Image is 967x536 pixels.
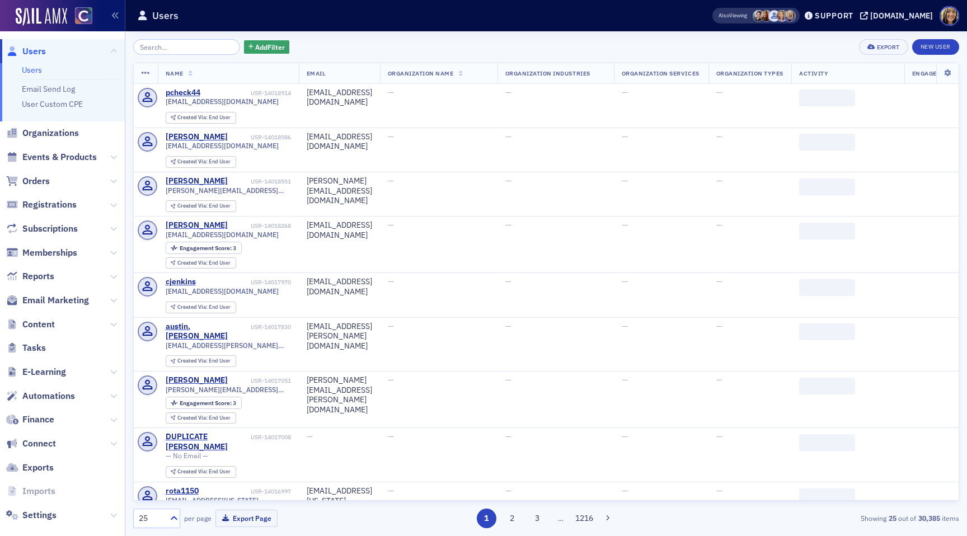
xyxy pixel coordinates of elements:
span: [EMAIL_ADDRESS][DOMAIN_NAME] [166,142,279,150]
span: Created Via : [177,114,209,121]
label: per page [184,513,212,523]
span: — [622,131,628,142]
span: Automations [22,390,75,402]
div: USR-14017008 [251,434,291,441]
img: SailAMX [16,8,67,26]
span: ‌ [799,378,855,394]
span: Imports [22,485,55,497]
div: [PERSON_NAME][EMAIL_ADDRESS][DOMAIN_NAME] [307,176,372,206]
span: Content [22,318,55,331]
div: Export [877,44,900,50]
div: USR-14017051 [229,377,291,384]
span: Reports [22,270,54,283]
span: Sheila Duggan [761,10,772,22]
span: — [388,375,394,385]
span: … [553,513,569,523]
span: — [505,176,511,186]
div: USR-14017830 [251,323,291,331]
span: — [622,176,628,186]
a: austin.[PERSON_NAME] [166,322,249,341]
a: DUPLICATE [PERSON_NAME] [166,432,249,452]
span: Email Marketing [22,294,89,307]
div: End User [177,203,231,209]
div: USR-14018551 [229,178,291,185]
div: [EMAIL_ADDRESS][DOMAIN_NAME] [307,132,372,152]
a: [PERSON_NAME] [166,132,228,142]
a: Users [6,45,46,58]
div: End User [177,159,231,165]
span: — [716,486,722,496]
a: [PERSON_NAME] [166,176,228,186]
span: ‌ [799,434,855,451]
span: — [716,87,722,97]
span: Activity [799,69,828,77]
span: Exports [22,462,54,474]
div: Created Via: End User [166,257,236,269]
div: Created Via: End User [166,302,236,313]
div: USR-14016997 [200,488,291,495]
span: [EMAIL_ADDRESS][DOMAIN_NAME] [166,287,279,295]
a: cjenkins [166,277,196,287]
a: Finance [6,413,54,426]
div: 25 [139,513,163,524]
h1: Users [152,9,179,22]
button: 3 [528,509,547,528]
div: [EMAIL_ADDRESS][PERSON_NAME][DOMAIN_NAME] [307,322,372,351]
div: End User [177,115,231,121]
span: ‌ [799,279,855,296]
span: Profile [940,6,959,26]
span: Registrations [22,199,77,211]
span: — [388,486,394,496]
a: View Homepage [67,7,92,26]
span: — [505,486,511,496]
div: End User [177,260,231,266]
span: — [505,431,511,441]
span: [EMAIL_ADDRESS][US_STATE][DOMAIN_NAME] [166,496,291,505]
span: Viewing [719,12,747,20]
div: Created Via: End User [166,112,236,124]
button: 2 [502,509,522,528]
span: — [388,176,394,186]
a: Content [6,318,55,331]
span: — [388,220,394,230]
span: — [716,220,722,230]
div: Engagement Score: 3 [166,242,242,254]
span: — [622,220,628,230]
div: End User [177,304,231,311]
span: Created Via : [177,158,209,165]
span: Created Via : [177,414,209,421]
span: Connect [22,438,56,450]
a: Email Marketing [6,294,89,307]
span: — [505,87,511,97]
a: User Custom CPE [22,99,83,109]
a: Automations [6,390,75,402]
a: Organizations [6,127,79,139]
a: [PERSON_NAME] [166,375,228,385]
span: — [622,321,628,331]
div: Support [815,11,853,21]
div: Engagement Score: 3 [166,397,242,409]
div: End User [177,415,231,421]
span: [EMAIL_ADDRESS][PERSON_NAME][DOMAIN_NAME] [166,341,291,350]
button: AddFilter [244,40,290,54]
span: — [388,276,394,286]
span: Organization Types [716,69,783,77]
span: Orders [22,175,50,187]
a: Imports [6,485,55,497]
span: — [505,220,511,230]
a: Connect [6,438,56,450]
span: ‌ [799,223,855,239]
span: — No Email — [166,452,208,460]
a: [PERSON_NAME] [166,220,228,231]
div: [EMAIL_ADDRESS][US_STATE][DOMAIN_NAME] [307,486,372,516]
span: — [716,321,722,331]
span: ‌ [799,90,855,106]
div: End User [177,469,231,475]
button: Export [859,39,908,55]
div: [DOMAIN_NAME] [870,11,933,21]
span: Engagement Score : [180,244,233,252]
span: — [388,87,394,97]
